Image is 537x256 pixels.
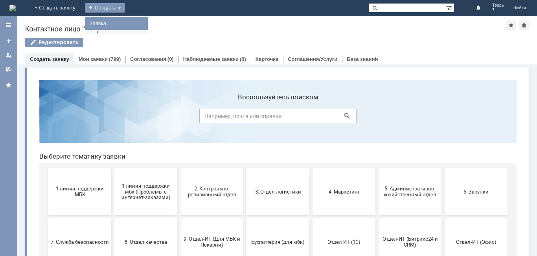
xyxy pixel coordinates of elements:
[130,56,166,62] a: Согласования
[9,5,16,11] a: Перейти на домашнюю страницу
[147,195,210,242] button: Это соглашение не активно!
[109,56,121,62] div: (799)
[81,94,144,141] button: 1 линия поддержки мбк (Проблемы с интернет-заказами)
[18,215,76,221] span: Финансовый отдел
[256,56,278,62] a: Карточка
[213,94,276,141] button: 3. Отдел логистики
[150,212,208,224] span: Это соглашение не активно!
[25,25,506,33] div: Контактное лицо "Тверь 7"
[346,144,408,192] button: Отдел-ИТ (Битрикс24 и CRM)
[166,35,324,49] input: Например, почта или справка
[414,115,472,121] span: 6. Закупки
[240,56,246,62] div: (0)
[85,3,125,13] div: Создать
[282,165,340,171] span: Отдел ИТ (1С)
[348,162,406,174] span: Отдел-ИТ (Битрикс24 и CRM)
[346,94,408,141] button: 5. Административно-хозяйственный отдел
[84,165,142,171] span: 8. Отдел качества
[213,144,276,192] button: Бухгалтерия (для мбк)
[216,165,274,171] span: Бухгалтерия (для мбк)
[414,165,472,171] span: Отдел-ИТ (Офис)
[18,165,76,171] span: 7. Служба безопасности
[412,94,474,141] button: 6. Закупки
[347,56,378,62] a: База знаний
[519,20,529,30] div: Сделать домашней страницей
[166,19,324,27] label: Воспользуйтесь поиском
[348,112,406,124] span: 5. Административно-хозяйственный отдел
[282,115,340,121] span: 4. Маркетинг
[81,144,144,192] button: 8. Отдел качества
[492,3,504,8] span: Тверь
[282,215,340,221] span: не актуален
[446,4,454,11] span: Расширенный поиск
[280,195,342,242] button: не актуален
[30,56,69,62] a: Создать заявку
[147,94,210,141] button: 2. Контрольно-ревизионный отдел
[2,63,15,75] a: Мои согласования
[2,49,15,61] a: Мои заявки
[81,195,144,242] button: Франчайзинг
[216,115,274,121] span: 3. Отдел логистики
[6,79,484,86] header: Выберите тематику заявки
[412,144,474,192] button: Отдел-ИТ (Офис)
[213,195,276,242] button: [PERSON_NAME]. Услуги ИТ для МБК (оформляет L1)
[280,144,342,192] button: Отдел ИТ (1С)
[492,8,504,13] span: 7
[2,35,15,47] a: Создать заявку
[150,112,208,124] span: 2. Контрольно-ревизионный отдел
[216,209,274,227] span: [PERSON_NAME]. Услуги ИТ для МБК (оформляет L1)
[506,20,516,30] div: Добавить в избранное
[150,162,208,174] span: 9. Отдел-ИТ (Для МБК и Пекарни)
[84,215,142,221] span: Франчайзинг
[86,19,146,28] a: Заявка
[167,56,174,62] div: (0)
[84,109,142,126] span: 1 линия поддержки мбк (Проблемы с интернет-заказами)
[15,195,78,242] button: Финансовый отдел
[183,56,239,62] a: Наблюдаемые заявки
[18,112,76,124] span: 1 линия поддержки МБК
[280,94,342,141] button: 4. Маркетинг
[147,144,210,192] button: 9. Отдел-ИТ (Для МБК и Пекарни)
[15,94,78,141] button: 1 линия поддержки МБК
[15,144,78,192] button: 7. Служба безопасности
[288,56,337,62] a: Соглашения/Услуги
[79,56,108,62] a: Мои заявки
[9,5,16,11] img: logo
